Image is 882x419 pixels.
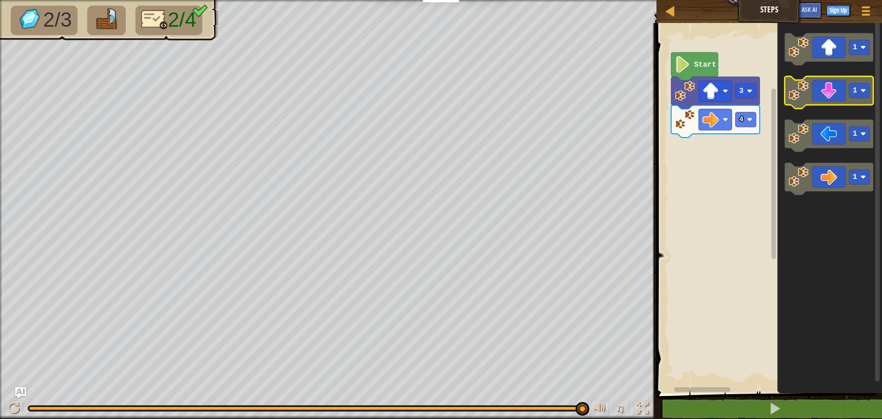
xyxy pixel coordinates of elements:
[739,87,744,95] text: 3
[739,115,744,124] text: 4
[853,130,857,138] text: 1
[797,2,822,19] button: Ask AI
[633,400,652,419] button: Toggle fullscreen
[135,6,202,35] li: Only 4 lines of code
[854,2,877,23] button: Show game menu
[802,5,817,14] span: Ask AI
[826,5,850,16] button: Sign Up
[5,400,23,419] button: Ctrl + P: Play
[853,173,857,181] text: 1
[11,6,78,35] li: Collect the gems.
[87,6,125,35] li: Go to the raft.
[853,43,857,52] text: 1
[654,18,882,393] div: Blockly Workspace
[853,86,857,95] text: 1
[15,387,26,398] button: Ask AI
[694,61,716,69] text: Start
[591,400,609,419] button: Adjust volume
[614,400,629,419] button: ♫
[168,8,196,31] span: 2/4
[616,402,625,415] span: ♫
[43,8,72,31] span: 2/3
